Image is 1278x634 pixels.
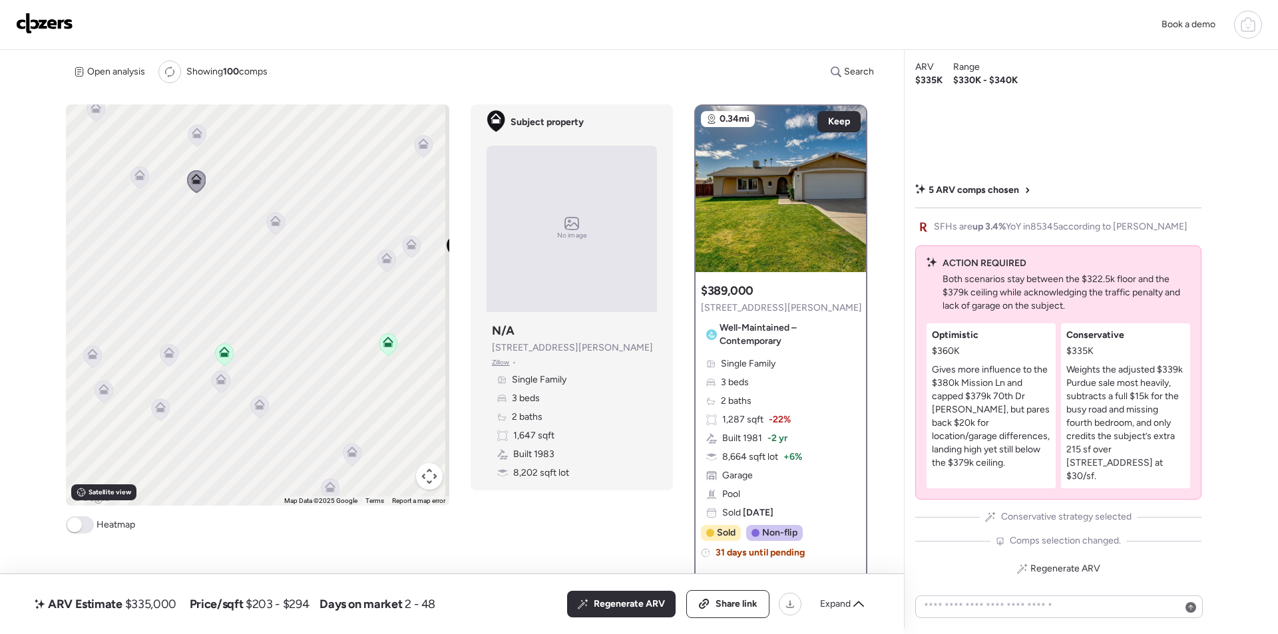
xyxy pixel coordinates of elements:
[701,301,862,315] span: [STREET_ADDRESS][PERSON_NAME]
[365,497,384,504] a: Terms (opens in new tab)
[87,65,145,79] span: Open analysis
[716,546,805,559] span: 31 days until pending
[721,395,751,408] span: 2 baths
[844,65,874,79] span: Search
[246,596,309,612] span: $203 - $294
[511,116,584,129] span: Subject property
[722,432,762,445] span: Built 1981
[722,450,778,464] span: 8,664 sqft lot
[97,518,135,532] span: Heatmap
[69,488,113,506] a: Open this area in Google Maps (opens a new window)
[1066,345,1094,358] span: $335K
[720,112,749,126] span: 0.34mi
[512,373,566,387] span: Single Family
[929,184,1019,197] span: 5 ARV comps chosen
[767,432,787,445] span: -2 yr
[125,596,176,612] span: $335,000
[722,413,763,426] span: 1,287 sqft
[513,357,516,368] span: •
[513,429,554,442] span: 1,647 sqft
[319,596,402,612] span: Days on market
[934,220,1187,234] span: SFHs are YoY in 85345 according to [PERSON_NAME]
[1030,562,1100,575] span: Regenerate ARV
[492,323,515,339] h3: N/A
[828,115,850,128] span: Keep
[594,597,665,611] span: Regenerate ARV
[416,463,443,490] button: Map camera controls
[1001,510,1132,524] span: Conservative strategy selected
[1066,329,1124,342] span: Conservative
[762,526,797,540] span: Non-flip
[186,65,268,79] span: Showing comps
[932,363,1050,470] p: Gives more influence to the $380k Mission Ln and capped $379k 70th Dr [PERSON_NAME], but pares ba...
[701,283,753,299] h3: $389,000
[721,357,775,371] span: Single Family
[492,357,510,368] span: Zillow
[953,61,980,74] span: Range
[943,257,1026,270] span: ACTION REQUIRED
[915,74,943,87] span: $335K
[223,66,239,77] span: 100
[284,497,357,504] span: Map Data ©2025 Google
[1010,534,1121,548] span: Comps selection changed.
[89,487,131,498] span: Satellite view
[492,341,653,355] span: [STREET_ADDRESS][PERSON_NAME]
[513,466,569,480] span: 8,202 sqft lot
[972,221,1006,232] span: up 3.4%
[1066,363,1185,483] p: Weights the adjusted $339k Purdue sale most heavily, subtracts a full $15k for the busy road and ...
[1162,19,1215,30] span: Book a demo
[513,448,554,461] span: Built 1983
[716,597,757,611] span: Share link
[820,597,851,611] span: Expand
[741,507,773,518] span: [DATE]
[932,329,978,342] span: Optimistic
[722,469,753,482] span: Garage
[783,450,802,464] span: + 6%
[932,345,960,358] span: $360K
[721,376,749,389] span: 3 beds
[769,413,791,426] span: -22%
[512,392,540,405] span: 3 beds
[943,273,1190,313] p: Both scenarios stay between the $322.5k floor and the $379k ceiling while acknowledging the traff...
[722,488,740,501] span: Pool
[953,74,1018,87] span: $330K - $340K
[16,13,73,34] img: Logo
[557,230,586,241] span: No image
[915,61,934,74] span: ARV
[392,497,445,504] a: Report a map error
[720,321,857,348] span: Well-Maintained – Contemporary
[48,596,122,612] span: ARV Estimate
[405,596,435,612] span: 2 - 48
[722,506,773,520] span: Sold
[512,410,542,424] span: 2 baths
[190,596,243,612] span: Price/sqft
[717,526,736,540] span: Sold
[69,488,113,506] img: Google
